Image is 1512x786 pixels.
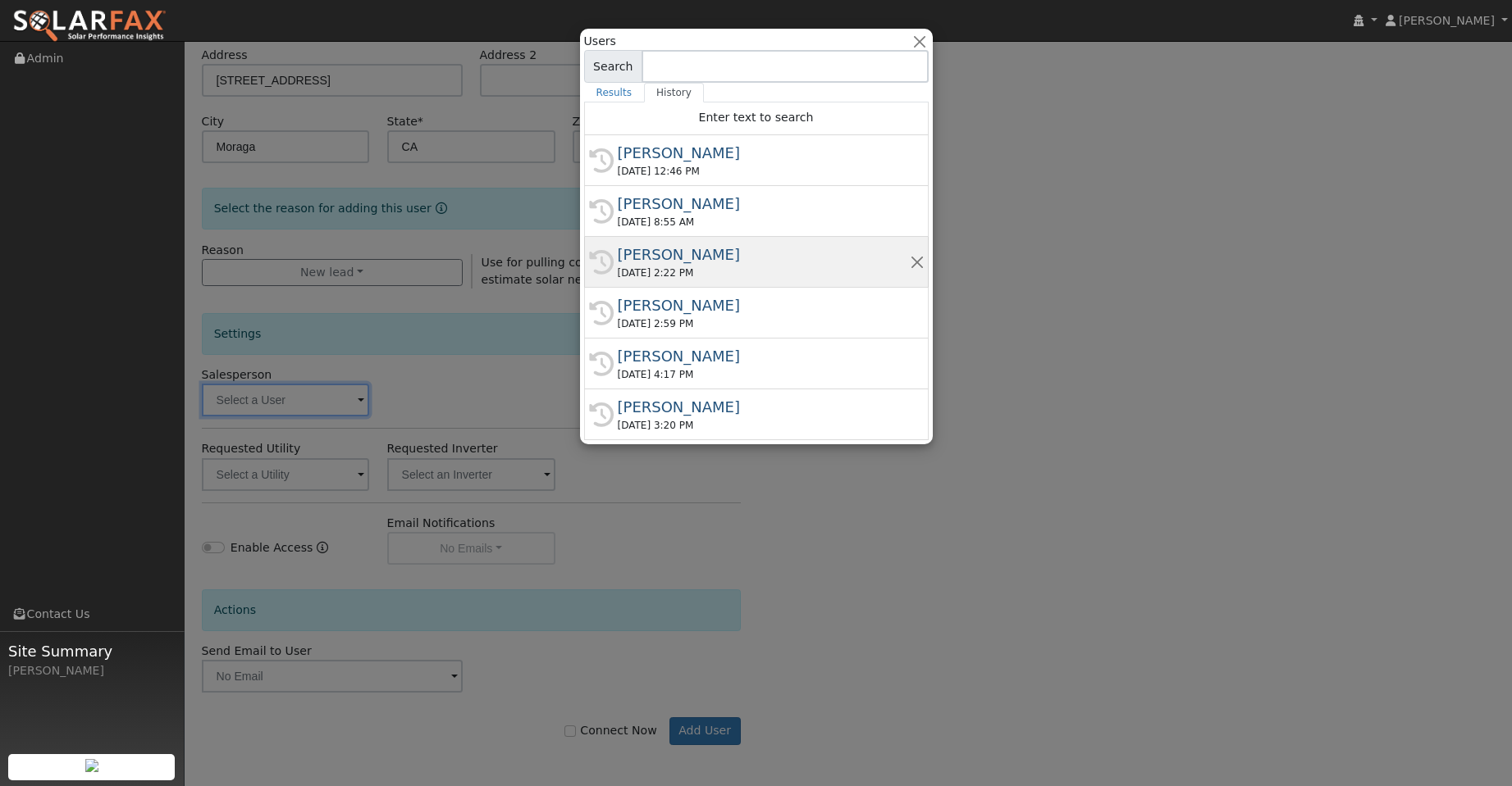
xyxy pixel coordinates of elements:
i: History [589,199,614,224]
i: History [589,301,614,325]
div: [DATE] 8:55 AM [618,215,910,229]
img: SolarFax [12,9,167,43]
span: Users [584,33,616,50]
img: retrieve [85,759,98,772]
div: [DATE] 12:46 PM [618,164,910,179]
span: [PERSON_NAME] [1399,14,1495,27]
div: [DATE] 2:22 PM [618,266,910,280]
a: Results [584,83,645,102]
i: History [589,250,614,275]
div: [PERSON_NAME] [8,662,176,679]
div: [PERSON_NAME] [618,193,910,215]
span: Site Summary [8,640,176,662]
i: History [589,352,614,376]
i: History [589,148,614,173]
div: [PERSON_NAME] [618,243,910,266]
div: [DATE] 4:17 PM [618,367,910,382]
i: History [589,402,614,427]
div: [DATE] 2:59 PM [618,316,910,331]
div: [PERSON_NAME] [618,396,910,418]
button: Remove this history [909,253,925,270]
div: [DATE] 3:20 PM [618,418,910,433]
a: History [644,83,704,102]
div: [PERSON_NAME] [618,142,910,164]
span: Enter text to search [699,111,814,124]
div: [PERSON_NAME] [618,345,910,367]
div: [PERSON_NAME] [618,294,910,316]
span: Search [584,50,642,83]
